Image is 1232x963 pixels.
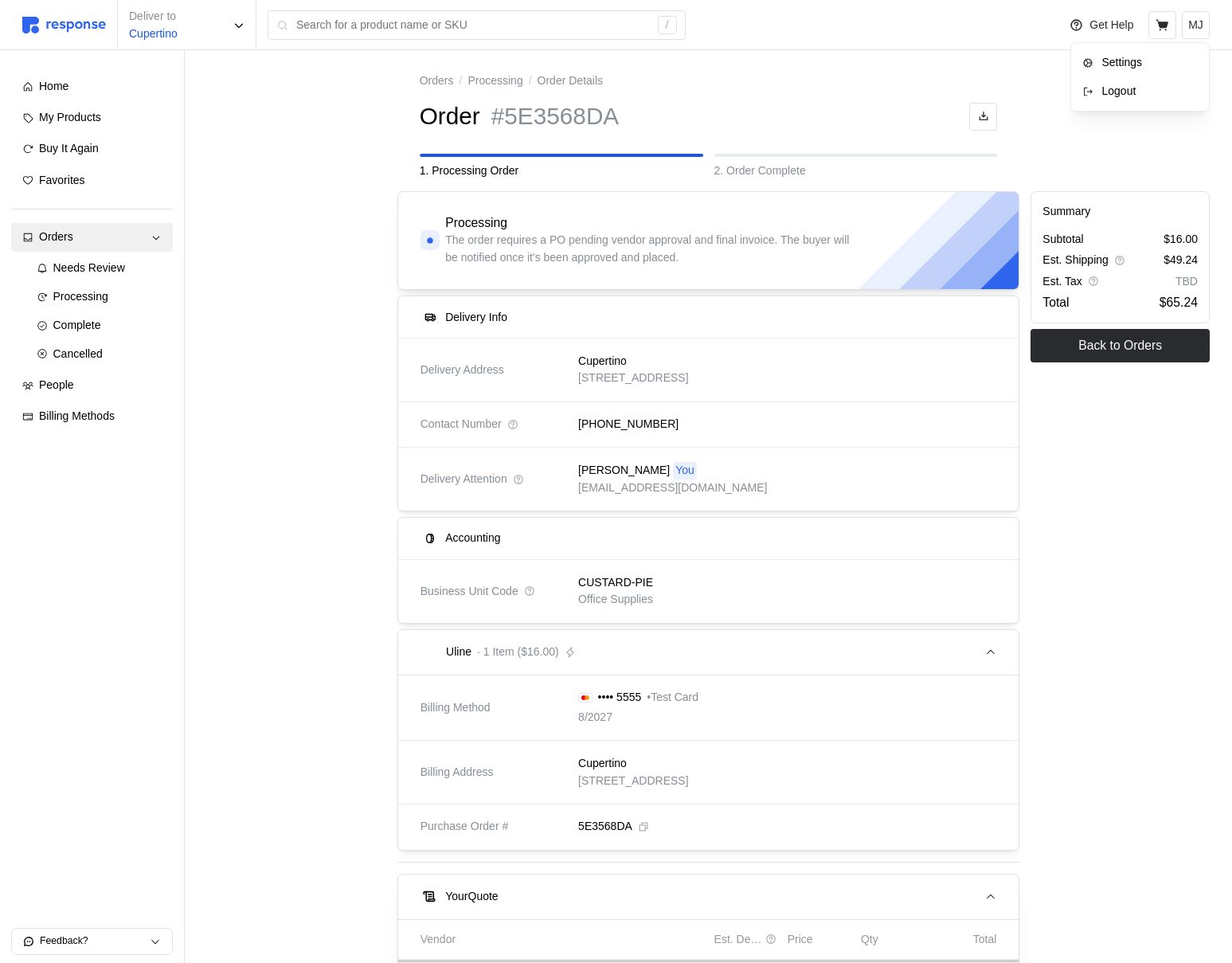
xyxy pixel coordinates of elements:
p: $16.00 [1164,231,1198,249]
span: People [39,378,74,391]
p: TBD [1175,273,1198,291]
input: Search for a product name or SKU [296,11,649,40]
img: svg%3e [578,693,593,703]
p: 8/2027 [578,709,612,726]
p: Logout [1097,83,1199,100]
p: [STREET_ADDRESS] [578,773,688,790]
p: 5E3568DA [578,818,632,836]
p: Cupertino [578,353,627,370]
p: Settings [1097,54,1199,72]
a: Buy It Again [11,135,173,163]
a: Home [11,72,173,101]
span: Billing Method [420,699,491,717]
button: Uline· 1 Item ($16.00) [398,630,1019,675]
p: MJ [1188,17,1203,34]
a: Processing [25,283,174,311]
span: Needs Review [53,261,125,274]
p: Cupertino [578,755,627,773]
span: Home [39,80,68,92]
p: Total [973,931,997,949]
h4: Processing [445,214,507,233]
button: Back to Orders [1031,329,1210,362]
p: You [675,462,694,480]
div: Orders [39,229,145,246]
span: Business Unit Code [420,583,518,601]
span: Buy It Again [39,142,99,155]
p: •••• 5555 [598,689,642,707]
span: Delivery Attention [420,471,507,488]
button: Feedback? [12,929,172,954]
p: [EMAIL_ADDRESS][DOMAIN_NAME] [578,480,767,497]
p: $49.24 [1164,252,1198,269]
p: Subtotal [1042,231,1083,249]
p: • Test Card [647,689,698,707]
p: 2. Order Complete [714,162,998,180]
p: · 1 Item ($16.00) [477,644,559,661]
div: MJ [1070,42,1210,112]
button: YourQuote [398,875,1019,919]
span: Complete [53,319,101,331]
span: Cancelled [53,347,103,360]
span: Processing [53,290,108,303]
h5: Summary [1042,203,1198,220]
span: Delivery Address [420,362,504,379]
h1: #5E3568DA [491,101,619,132]
p: [STREET_ADDRESS] [578,370,688,387]
div: / [658,16,677,35]
h1: Order [420,101,480,132]
img: svg%3e [22,17,106,33]
p: Est. Shipping [1042,252,1109,269]
p: Back to Orders [1078,335,1162,355]
a: People [11,371,173,400]
span: Billing Methods [39,409,115,422]
p: Order Details [538,72,603,90]
p: 1. Processing Order [420,162,703,180]
p: $65.24 [1160,292,1198,312]
span: Favorites [39,174,85,186]
a: Billing Methods [11,402,173,431]
p: [PHONE_NUMBER] [578,416,679,433]
a: Orders [11,223,173,252]
p: Office Supplies [578,591,653,609]
p: CUSTARD-PIE [578,574,653,592]
p: Get Help [1089,17,1133,34]
button: Get Help [1060,10,1143,41]
a: Cancelled [25,340,174,369]
a: My Products [11,104,173,132]
p: Price [788,931,813,949]
h5: Your Quote [445,888,498,905]
p: Vendor [420,931,456,949]
button: MJ [1182,11,1210,39]
p: Deliver to [129,8,178,25]
p: Uline [446,644,471,661]
p: The order requires a PO pending vendor approval and final invoice. The buyer will be notified onc... [445,232,852,266]
span: Billing Address [420,764,494,781]
span: Purchase Order # [420,818,509,836]
p: Total [1042,292,1069,312]
p: / [529,72,532,90]
a: Complete [25,311,174,340]
h5: Accounting [445,530,500,546]
p: Est. Tax [1042,273,1082,291]
a: Orders [420,72,454,90]
p: Qty [861,931,878,949]
span: Contact Number [420,416,502,433]
span: My Products [39,111,101,123]
a: Needs Review [25,254,174,283]
p: [PERSON_NAME] [578,462,670,480]
a: Processing [467,72,522,90]
div: Uline· 1 Item ($16.00) [398,675,1019,850]
p: / [460,72,463,90]
p: Cupertino [129,25,178,43]
a: Favorites [11,166,173,195]
h5: Delivery Info [445,309,507,326]
p: Est. Delivery [714,931,763,949]
p: Feedback? [40,934,150,949]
